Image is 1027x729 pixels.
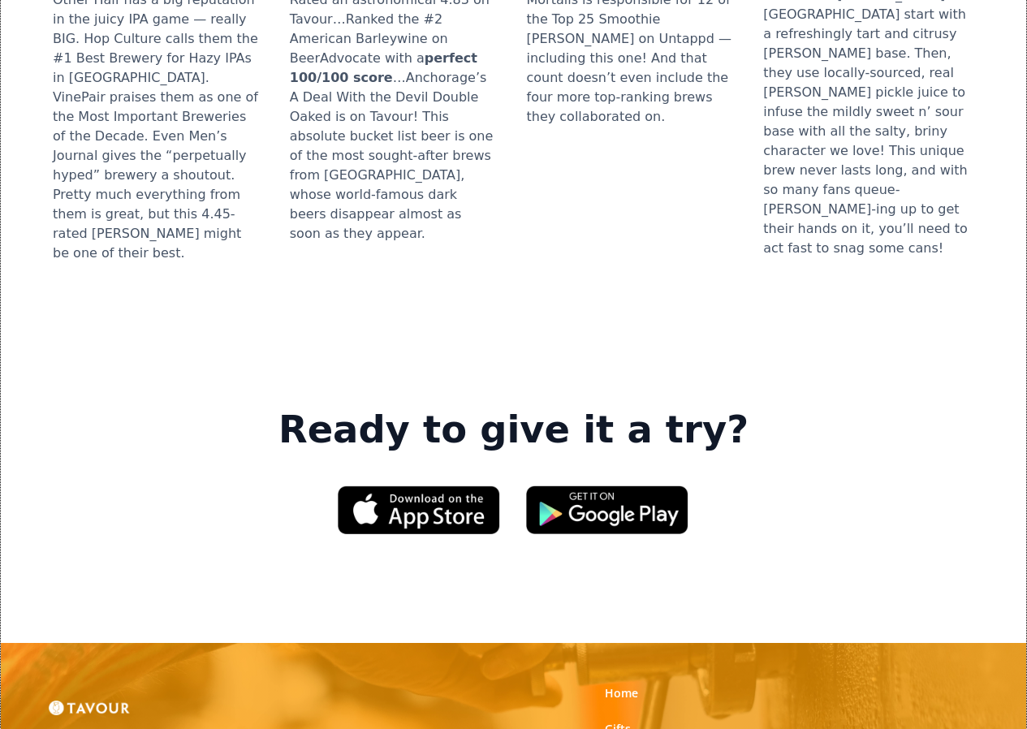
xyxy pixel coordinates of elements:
strong: Ready to give it a try? [278,408,749,453]
a: Home [605,685,638,701]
